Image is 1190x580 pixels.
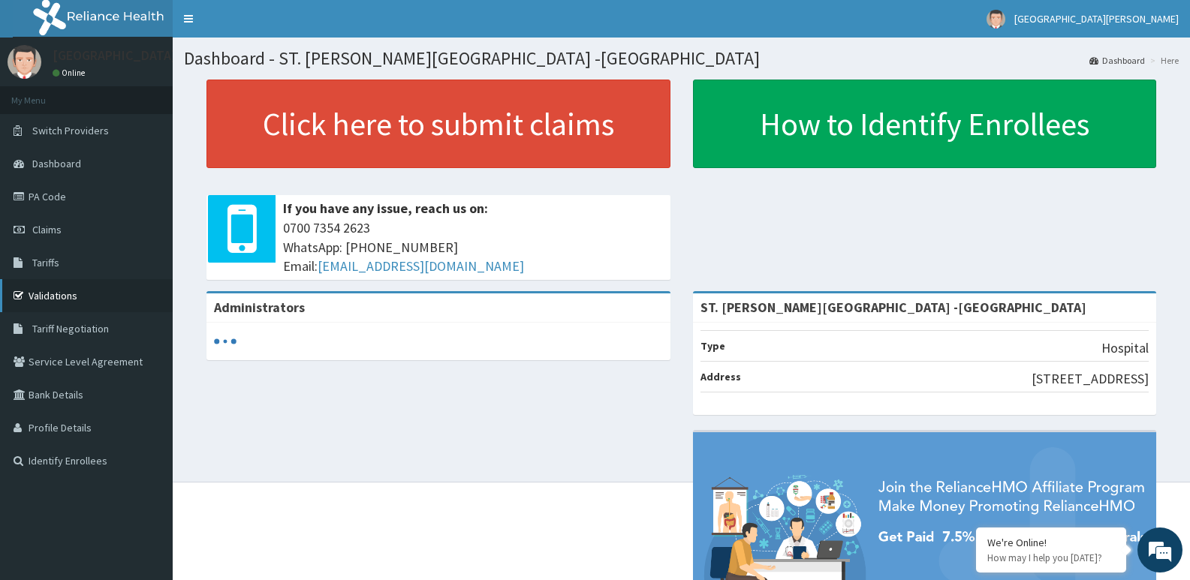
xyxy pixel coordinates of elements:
div: We're Online! [987,536,1115,549]
span: Tariff Negotiation [32,322,109,335]
b: Administrators [214,299,305,316]
svg: audio-loading [214,330,236,353]
b: Address [700,370,741,383]
b: If you have any issue, reach us on: [283,200,488,217]
strong: ST. [PERSON_NAME][GEOGRAPHIC_DATA] -[GEOGRAPHIC_DATA] [700,299,1086,316]
p: [STREET_ADDRESS] [1032,369,1149,389]
li: Here [1146,54,1179,67]
div: Chat with us now [78,84,252,104]
span: 0700 7354 2623 WhatsApp: [PHONE_NUMBER] Email: [283,218,663,276]
p: [GEOGRAPHIC_DATA][PERSON_NAME] [53,49,275,62]
p: Hospital [1101,338,1149,358]
a: Online [53,68,89,78]
span: Switch Providers [32,124,109,137]
span: [GEOGRAPHIC_DATA][PERSON_NAME] [1014,12,1179,26]
b: Type [700,339,725,353]
a: Dashboard [1089,54,1145,67]
a: How to Identify Enrollees [693,80,1157,168]
div: Minimize live chat window [246,8,282,44]
span: Claims [32,223,62,236]
a: Click here to submit claims [206,80,670,168]
span: Dashboard [32,157,81,170]
img: User Image [987,10,1005,29]
span: We're online! [87,189,207,341]
img: User Image [8,45,41,79]
p: How may I help you today? [987,551,1115,564]
h1: Dashboard - ST. [PERSON_NAME][GEOGRAPHIC_DATA] -[GEOGRAPHIC_DATA] [184,49,1179,68]
img: d_794563401_company_1708531726252_794563401 [28,75,61,113]
textarea: Type your message and hit 'Enter' [8,410,286,462]
span: Tariffs [32,256,59,269]
a: [EMAIL_ADDRESS][DOMAIN_NAME] [318,257,524,275]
